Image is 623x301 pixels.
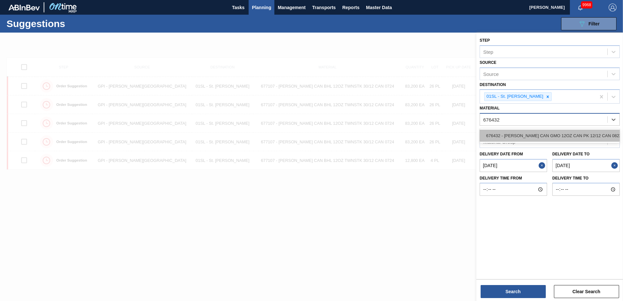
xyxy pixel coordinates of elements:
[561,17,616,30] button: Filter
[480,159,547,172] input: mm/dd/yyyy
[480,106,500,110] label: Material
[609,4,616,11] img: Logout
[252,4,271,11] span: Planning
[342,4,359,11] span: Reports
[231,4,245,11] span: Tasks
[483,71,499,77] div: Source
[278,4,306,11] span: Management
[312,4,336,11] span: Transports
[611,159,620,172] button: Close
[480,82,506,87] label: Destination
[588,21,600,26] span: Filter
[581,1,592,8] span: 9968
[552,152,589,156] label: Delivery Date to
[570,3,591,12] button: Notifications
[485,93,544,101] div: 01SL - St. [PERSON_NAME]
[366,4,392,11] span: Master Data
[480,130,620,142] div: 676432 - [PERSON_NAME] CAN GMO 12OZ CAN PK 12/12 CAN 0822
[552,174,620,183] label: Delivery time to
[480,60,496,65] label: Source
[480,174,547,183] label: Delivery time from
[7,20,122,27] h1: Suggestions
[480,38,490,43] label: Step
[480,128,515,133] label: Material Group
[552,159,620,172] input: mm/dd/yyyy
[480,152,523,156] label: Delivery Date from
[483,49,493,54] div: Step
[539,159,547,172] button: Close
[8,5,40,10] img: TNhmsLtSVTkK8tSr43FrP2fwEKptu5GPRR3wAAAABJRU5ErkJggg==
